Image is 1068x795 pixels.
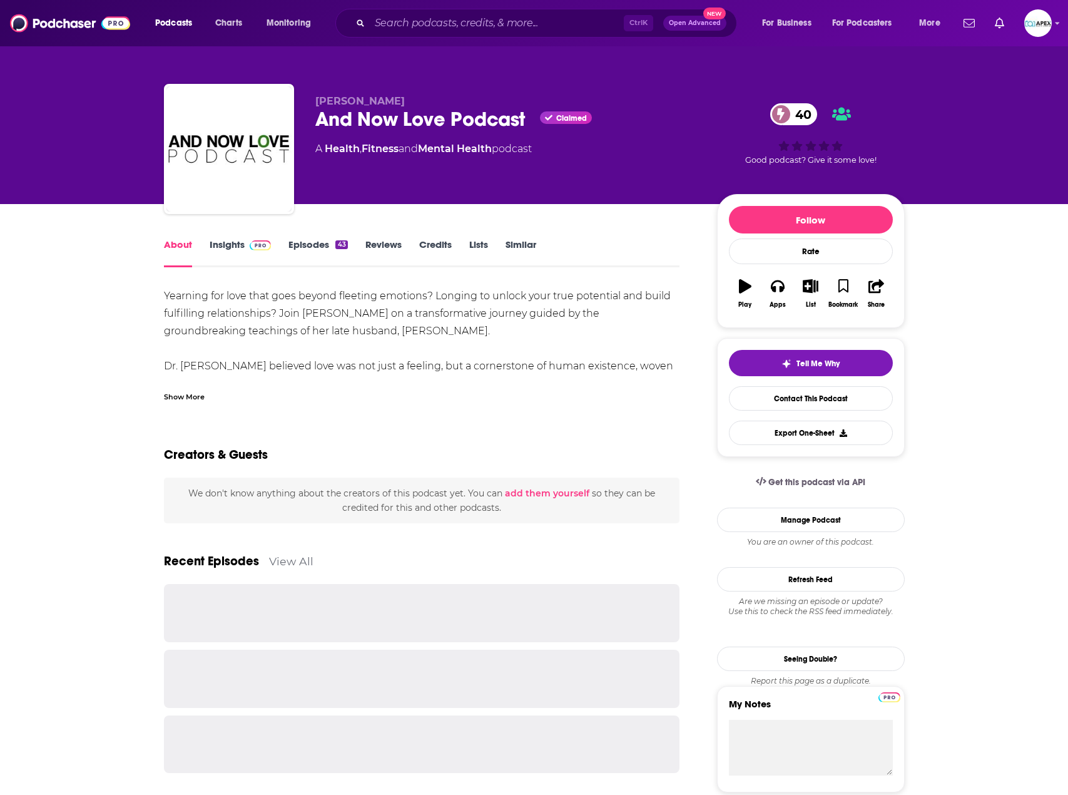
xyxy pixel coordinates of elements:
a: Show notifications dropdown [990,13,1009,34]
button: open menu [146,13,208,33]
img: User Profile [1024,9,1052,37]
button: Refresh Feed [717,567,905,592]
button: open menu [910,13,956,33]
span: For Podcasters [832,14,892,32]
span: Logged in as Apex [1024,9,1052,37]
a: InsightsPodchaser Pro [210,238,272,267]
span: Get this podcast via API [768,477,865,488]
label: My Notes [729,698,893,720]
a: About [164,238,192,267]
button: Open AdvancedNew [663,16,726,31]
span: Monitoring [267,14,311,32]
button: Follow [729,206,893,233]
a: Get this podcast via API [746,467,876,498]
button: open menu [258,13,327,33]
button: List [794,271,826,316]
a: Health [325,143,360,155]
span: New [703,8,726,19]
div: A podcast [315,141,532,156]
a: Manage Podcast [717,508,905,532]
span: [PERSON_NAME] [315,95,405,107]
div: Rate [729,238,893,264]
span: and [399,143,418,155]
span: 40 [783,103,818,125]
span: Good podcast? Give it some love! [745,155,877,165]
button: add them yourself [505,488,589,498]
a: Episodes43 [288,238,347,267]
img: Podchaser Pro [250,240,272,250]
div: 40Good podcast? Give it some love! [717,95,905,173]
div: 43 [335,240,347,249]
div: You are an owner of this podcast. [717,537,905,547]
h2: Creators & Guests [164,447,268,463]
span: Tell Me Why [796,359,840,369]
div: Bookmark [828,301,858,309]
span: More [919,14,940,32]
span: Open Advanced [669,20,721,26]
div: Are we missing an episode or update? Use this to check the RSS feed immediately. [717,597,905,617]
img: Podchaser - Follow, Share and Rate Podcasts [10,11,130,35]
div: Share [868,301,885,309]
a: 40 [770,103,818,125]
a: Show notifications dropdown [959,13,980,34]
img: Podchaser Pro [878,692,900,702]
a: Charts [207,13,250,33]
a: Lists [469,238,488,267]
span: Ctrl K [624,15,653,31]
a: Contact This Podcast [729,386,893,411]
input: Search podcasts, credits, & more... [370,13,624,33]
button: Export One-Sheet [729,421,893,445]
span: Podcasts [155,14,192,32]
a: Fitness [362,143,399,155]
span: Charts [215,14,242,32]
span: For Business [762,14,811,32]
div: Search podcasts, credits, & more... [347,9,749,38]
button: Share [860,271,892,316]
span: , [360,143,362,155]
button: open menu [824,13,910,33]
button: open menu [753,13,827,33]
div: List [806,301,816,309]
button: Show profile menu [1024,9,1052,37]
button: Play [729,271,761,316]
a: View All [269,555,313,568]
a: Mental Health [418,143,492,155]
a: Reviews [365,238,402,267]
img: And Now Love Podcast [166,86,292,212]
span: We don't know anything about the creators of this podcast yet . You can so they can be credited f... [188,488,655,513]
a: Recent Episodes [164,553,259,569]
div: Yearning for love that goes beyond fleeting emotions? Longing to unlock your true potential and b... [164,287,680,673]
a: Pro website [878,690,900,702]
button: Bookmark [827,271,860,316]
button: tell me why sparkleTell Me Why [729,350,893,376]
a: Credits [419,238,452,267]
button: Apps [761,271,794,316]
a: Seeing Double? [717,647,905,671]
div: Report this page as a duplicate. [717,676,905,686]
span: Claimed [556,115,587,121]
a: Similar [506,238,536,267]
div: Play [738,301,751,309]
div: Apps [770,301,786,309]
img: tell me why sparkle [781,359,791,369]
